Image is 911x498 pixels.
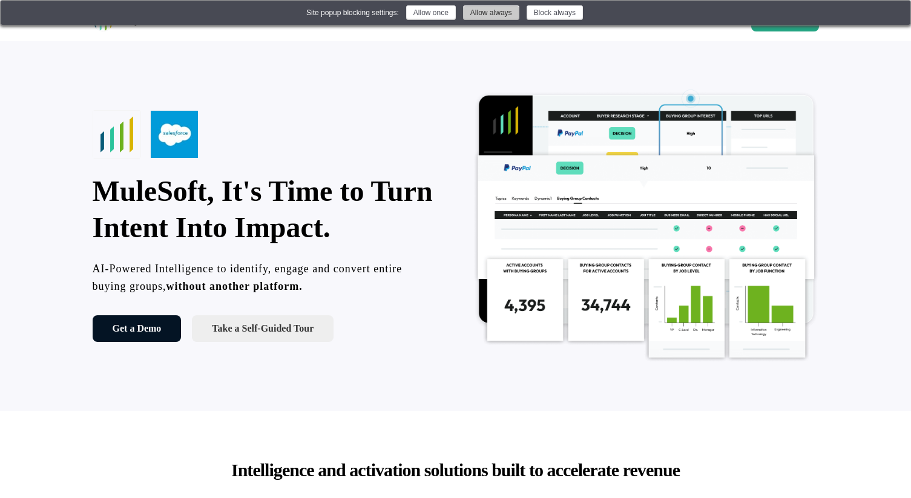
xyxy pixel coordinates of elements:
p: AI-Powered Intelligence to identify, engage and convert entire buying groups, [93,260,439,296]
button: Allow always [463,5,519,20]
span: Last name [61,162,100,171]
a: Get a Demo [93,315,182,342]
div: Site popup blocking settings: [306,7,399,18]
strong: without another platform. [166,280,303,292]
a: Take a Self-Guided Tour [192,315,334,342]
span: First name [61,100,101,110]
button: Block always [527,5,583,20]
span: Company name [61,285,121,295]
iframe: reCAPTCHA [61,347,216,383]
p: Intelligence and activation solutions built to accelerate revenue [153,459,758,481]
span: Job title [61,223,90,233]
button: Allow once [406,5,456,20]
span: Business Email [61,38,119,48]
p: MuleSoft, It's Time to Turn Intent Into Impact. [93,173,439,246]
